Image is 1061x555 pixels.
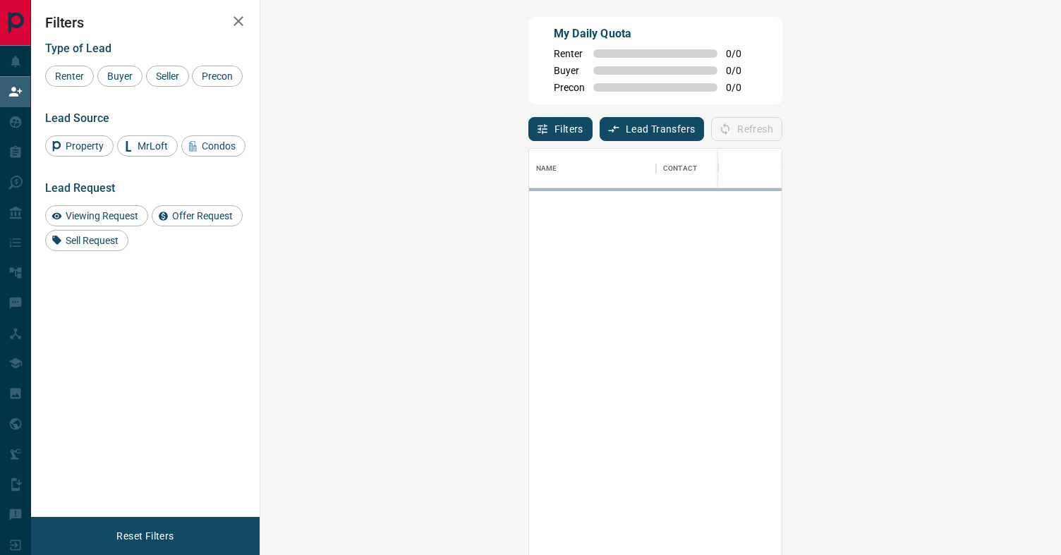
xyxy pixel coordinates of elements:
[726,48,757,59] span: 0 / 0
[529,149,656,188] div: Name
[554,65,585,76] span: Buyer
[146,66,189,87] div: Seller
[102,71,138,82] span: Buyer
[45,111,109,125] span: Lead Source
[133,140,173,152] span: MrLoft
[45,205,148,226] div: Viewing Request
[536,149,557,188] div: Name
[600,117,705,141] button: Lead Transfers
[61,210,143,221] span: Viewing Request
[167,210,238,221] span: Offer Request
[107,524,183,548] button: Reset Filters
[528,117,593,141] button: Filters
[45,14,245,31] h2: Filters
[554,48,585,59] span: Renter
[554,82,585,93] span: Precon
[50,71,89,82] span: Renter
[192,66,243,87] div: Precon
[197,140,241,152] span: Condos
[45,42,111,55] span: Type of Lead
[97,66,143,87] div: Buyer
[663,149,697,188] div: Contact
[152,205,243,226] div: Offer Request
[45,230,128,251] div: Sell Request
[181,135,245,157] div: Condos
[61,140,109,152] span: Property
[45,135,114,157] div: Property
[554,25,757,42] p: My Daily Quota
[151,71,184,82] span: Seller
[726,82,757,93] span: 0 / 0
[117,135,178,157] div: MrLoft
[45,66,94,87] div: Renter
[197,71,238,82] span: Precon
[45,181,115,195] span: Lead Request
[656,149,769,188] div: Contact
[61,235,123,246] span: Sell Request
[726,65,757,76] span: 0 / 0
